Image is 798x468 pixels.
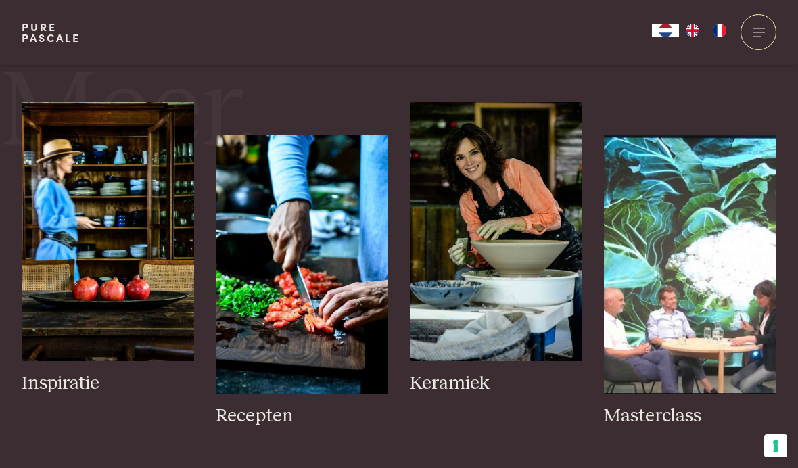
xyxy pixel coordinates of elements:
[410,102,582,361] img: pure-pascale-naessens-_DSC4234
[652,24,679,37] a: NL
[22,22,80,43] a: PurePascale
[652,24,733,37] aside: Language selected: Nederlands
[604,135,776,427] a: pure-pascale-naessens-Schermafbeelding 7 Masterclass
[22,102,194,395] a: pascale-naessens-inspiratie-Kast-gevuld-met-al-mijn-keramiek-Serax-oude-houten-schaal-met-granaat...
[764,434,787,457] button: Uw voorkeuren voor toestemming voor trackingtechnologieën
[652,24,679,37] div: Language
[706,24,733,37] a: FR
[679,24,706,37] a: EN
[604,135,776,394] img: pure-pascale-naessens-Schermafbeelding 7
[22,102,194,361] img: pascale-naessens-inspiratie-Kast-gevuld-met-al-mijn-keramiek-Serax-oude-houten-schaal-met-granaat...
[604,404,776,428] h3: Masterclass
[679,24,733,37] ul: Language list
[216,404,388,428] h3: Recepten
[410,102,582,395] a: pure-pascale-naessens-_DSC4234 Keramiek
[22,372,194,396] h3: Inspiratie
[410,372,582,396] h3: Keramiek
[216,135,388,427] a: houtwerk1_0.jpg Recepten
[216,135,388,394] img: houtwerk1_0.jpg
